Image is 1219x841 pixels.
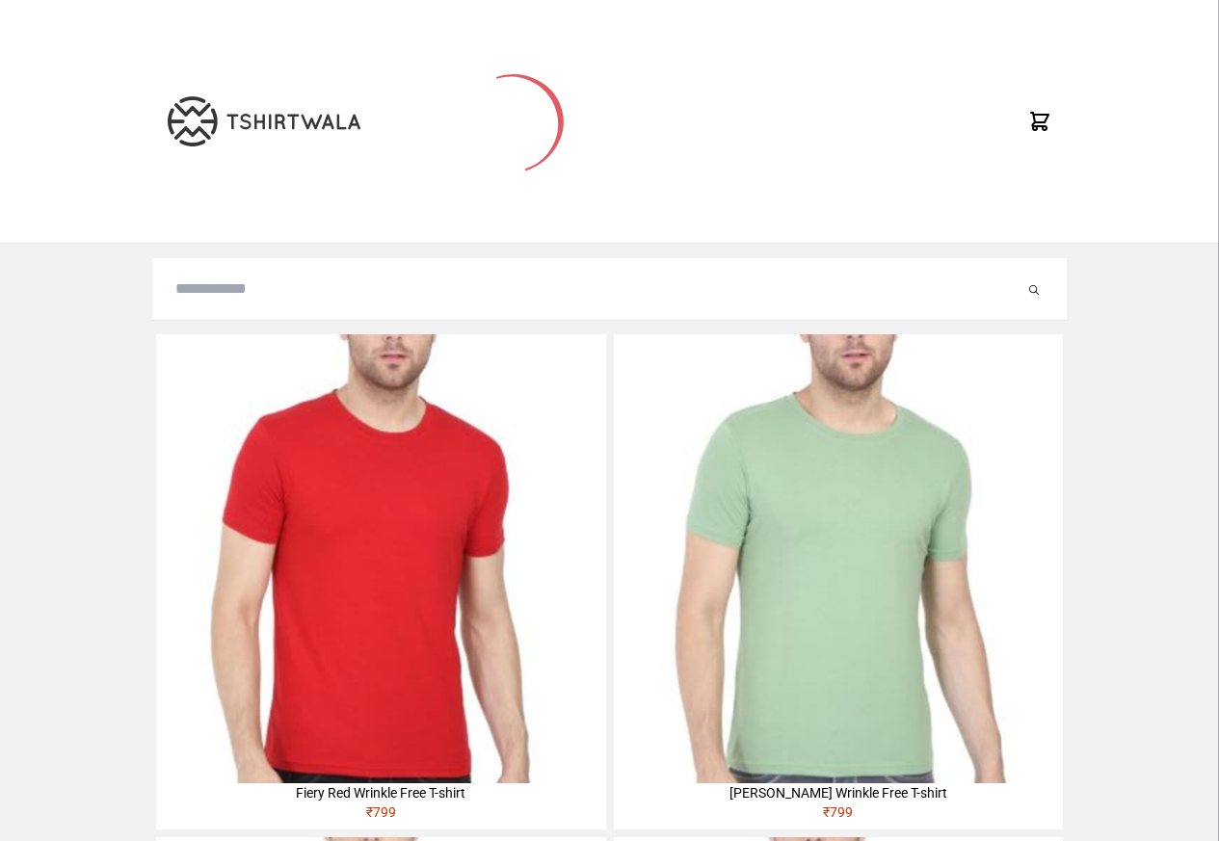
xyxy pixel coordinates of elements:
div: Fiery Red Wrinkle Free T-shirt [156,783,605,802]
button: Submit your search query. [1024,277,1044,301]
a: Fiery Red Wrinkle Free T-shirt₹799 [156,334,605,829]
div: ₹ 799 [614,802,1063,829]
img: TW-LOGO-400-104.png [168,96,360,146]
a: [PERSON_NAME] Wrinkle Free T-shirt₹799 [614,334,1063,829]
img: 4M6A2225-320x320.jpg [156,334,605,783]
div: [PERSON_NAME] Wrinkle Free T-shirt [614,783,1063,802]
img: 4M6A2211-320x320.jpg [614,334,1063,783]
div: ₹ 799 [156,802,605,829]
